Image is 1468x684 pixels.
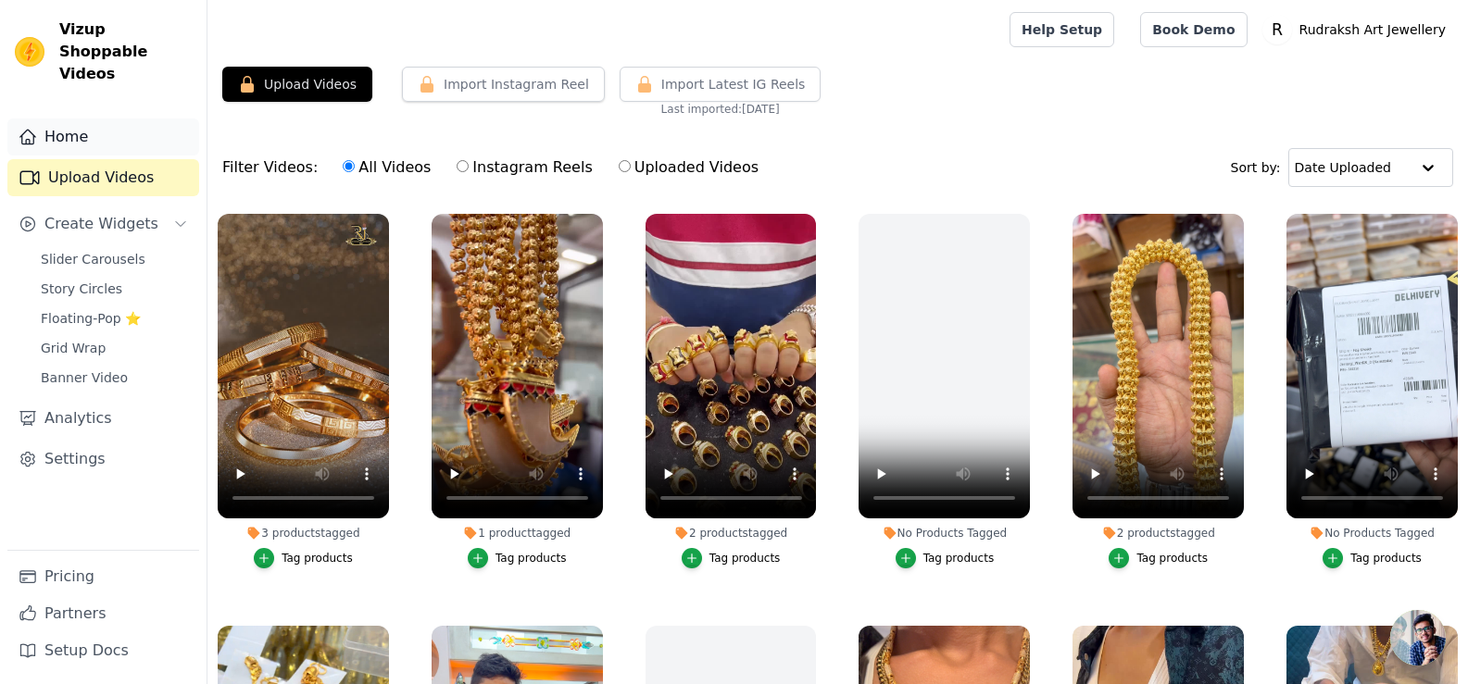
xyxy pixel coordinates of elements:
button: Tag products [682,548,781,568]
div: 1 product tagged [432,526,603,541]
label: All Videos [342,155,432,180]
div: Tag products [1350,551,1422,566]
div: Filter Videos: [222,146,769,189]
span: Create Widgets [44,213,158,235]
div: Tag products [496,551,567,566]
div: No Products Tagged [859,526,1030,541]
a: Help Setup [1010,12,1114,47]
div: Tag products [709,551,781,566]
span: Floating-Pop ⭐ [41,309,141,328]
button: Import Instagram Reel [402,67,605,102]
div: 3 products tagged [218,526,389,541]
button: Tag products [1323,548,1422,568]
div: Sort by: [1231,148,1454,187]
div: Tag products [1136,551,1208,566]
span: Story Circles [41,280,122,298]
div: Tag products [923,551,995,566]
label: Instagram Reels [456,155,593,180]
a: Analytics [7,400,199,437]
div: Tag products [282,551,353,566]
button: Create Widgets [7,205,199,243]
a: Home [7,118,199,155]
input: All Videos [343,160,355,172]
input: Uploaded Videos [619,160,631,172]
a: Book Demo [1140,12,1247,47]
a: Settings [7,441,199,478]
button: Tag products [896,548,995,568]
a: Setup Docs [7,632,199,669]
span: Vizup Shoppable Videos [59,19,192,85]
button: R Rudraksh Art Jewellery [1262,13,1453,46]
span: Last imported: [DATE] [661,102,780,117]
button: Tag products [468,548,567,568]
a: Upload Videos [7,159,199,196]
a: Pricing [7,558,199,595]
span: Slider Carousels [41,250,145,268]
a: Partners [7,595,199,632]
span: Grid Wrap [41,339,106,357]
a: Floating-Pop ⭐ [30,305,199,331]
button: Import Latest IG Reels [620,67,822,102]
a: Banner Video [30,365,199,391]
button: Tag products [254,548,353,568]
div: 2 products tagged [1073,526,1244,541]
div: 2 products tagged [646,526,817,541]
text: R [1272,20,1283,39]
a: Slider Carousels [30,246,199,272]
a: Grid Wrap [30,335,199,361]
a: Open chat [1390,610,1446,665]
button: Upload Videos [222,67,372,102]
p: Rudraksh Art Jewellery [1292,13,1453,46]
span: Import Latest IG Reels [661,75,806,93]
button: Tag products [1109,548,1208,568]
span: Banner Video [41,368,128,387]
a: Story Circles [30,276,199,302]
label: Uploaded Videos [618,155,759,180]
div: No Products Tagged [1286,526,1458,541]
input: Instagram Reels [457,160,469,172]
img: Vizup [15,37,44,67]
